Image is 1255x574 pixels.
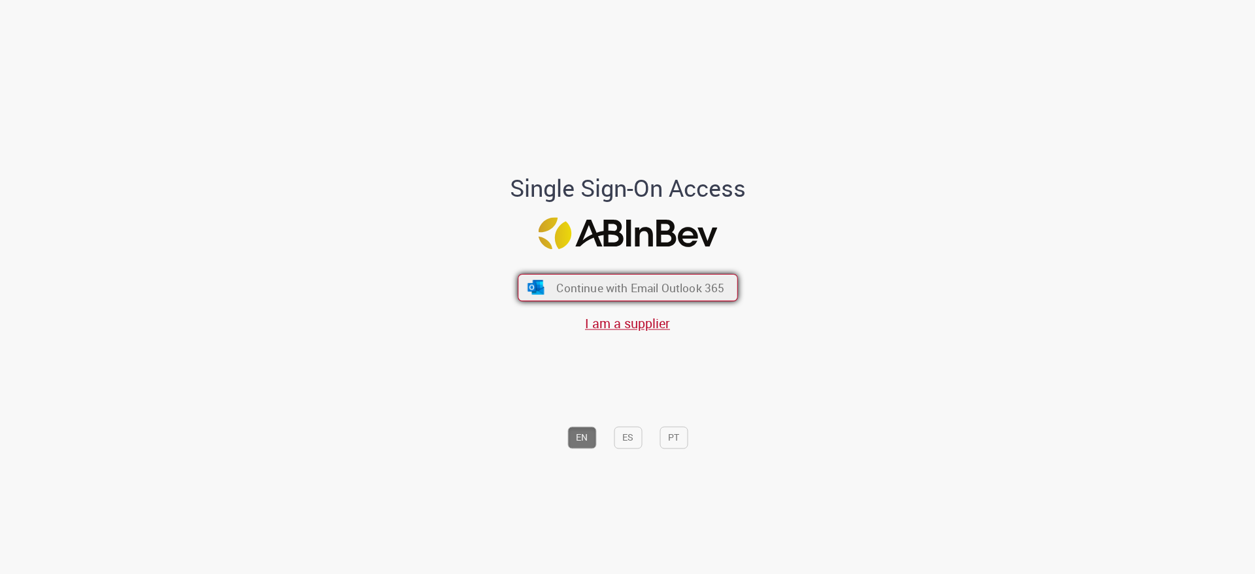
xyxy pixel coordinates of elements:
[660,427,688,449] button: PT
[446,175,809,201] h1: Single Sign-On Access
[556,280,724,295] span: Continue with Email Outlook 365
[585,315,670,333] a: I am a supplier
[518,274,738,301] button: ícone Azure/Microsoft 360 Continue with Email Outlook 365
[526,280,545,295] img: ícone Azure/Microsoft 360
[567,427,596,449] button: EN
[538,217,717,249] img: Logo ABInBev
[614,427,642,449] button: ES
